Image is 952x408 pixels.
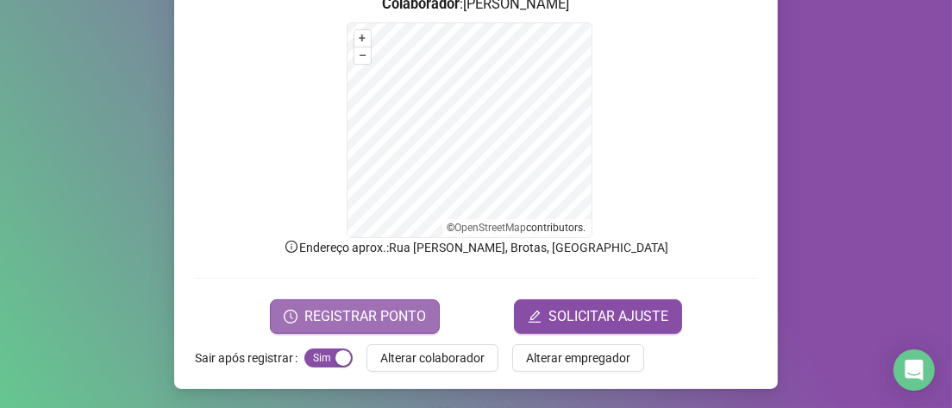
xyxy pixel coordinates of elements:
[354,30,371,47] button: +
[448,222,586,234] li: © contributors.
[528,310,542,323] span: edit
[354,47,371,64] button: –
[284,239,299,254] span: info-circle
[195,344,304,372] label: Sair após registrar
[270,299,440,334] button: REGISTRAR PONTO
[195,238,757,257] p: Endereço aprox. : Rua [PERSON_NAME], Brotas, [GEOGRAPHIC_DATA]
[380,348,485,367] span: Alterar colaborador
[284,310,297,323] span: clock-circle
[514,299,682,334] button: editSOLICITAR AJUSTE
[366,344,498,372] button: Alterar colaborador
[512,344,644,372] button: Alterar empregador
[548,306,668,327] span: SOLICITAR AJUSTE
[526,348,630,367] span: Alterar empregador
[893,349,935,391] div: Open Intercom Messenger
[304,306,426,327] span: REGISTRAR PONTO
[455,222,527,234] a: OpenStreetMap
